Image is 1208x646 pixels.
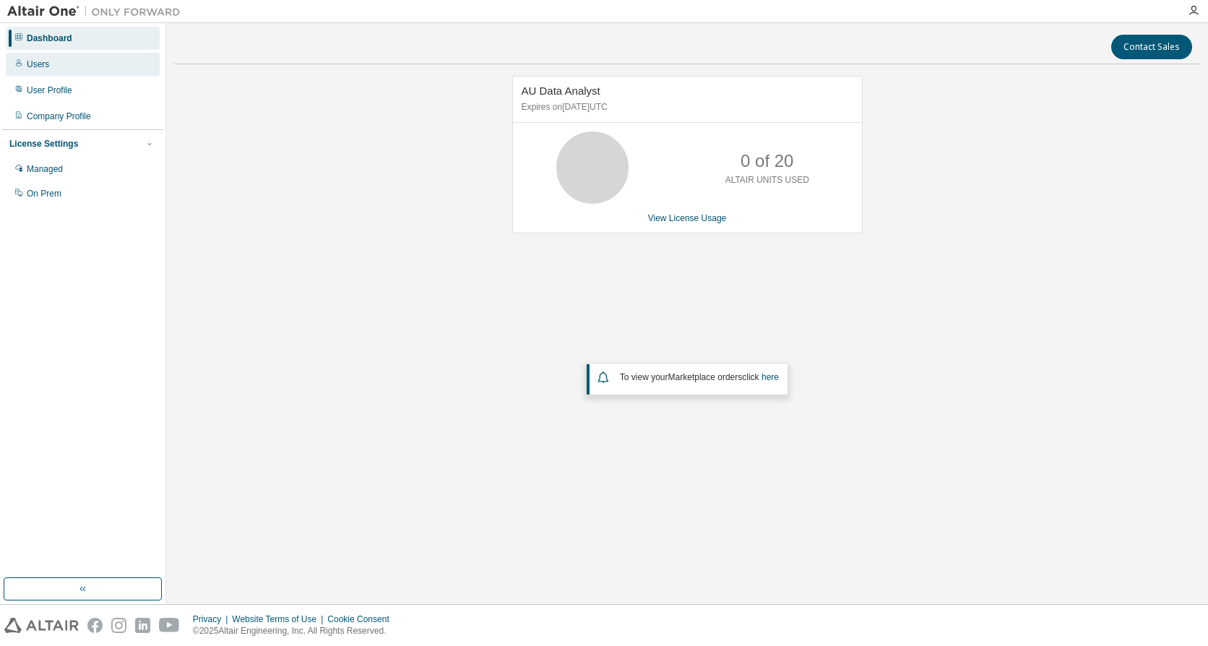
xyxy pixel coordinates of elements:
p: 0 of 20 [741,149,793,173]
p: ALTAIR UNITS USED [725,174,809,186]
img: linkedin.svg [135,618,150,633]
div: License Settings [9,138,78,150]
em: Marketplace orders [668,372,743,382]
div: Dashboard [27,33,72,44]
button: Contact Sales [1111,35,1192,59]
img: instagram.svg [111,618,126,633]
img: facebook.svg [87,618,103,633]
img: altair_logo.svg [4,618,79,633]
div: Managed [27,163,63,175]
div: User Profile [27,85,72,96]
div: Users [27,59,49,70]
a: View License Usage [648,213,727,223]
p: Expires on [DATE] UTC [522,101,850,113]
span: To view your click [620,372,779,382]
div: Privacy [193,613,232,625]
div: On Prem [27,188,61,199]
img: Altair One [7,4,188,19]
p: © 2025 Altair Engineering, Inc. All Rights Reserved. [193,625,398,637]
div: Cookie Consent [327,613,397,625]
div: Company Profile [27,111,91,122]
div: Website Terms of Use [232,613,327,625]
img: youtube.svg [159,618,180,633]
a: here [762,372,779,382]
span: AU Data Analyst [522,85,600,97]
